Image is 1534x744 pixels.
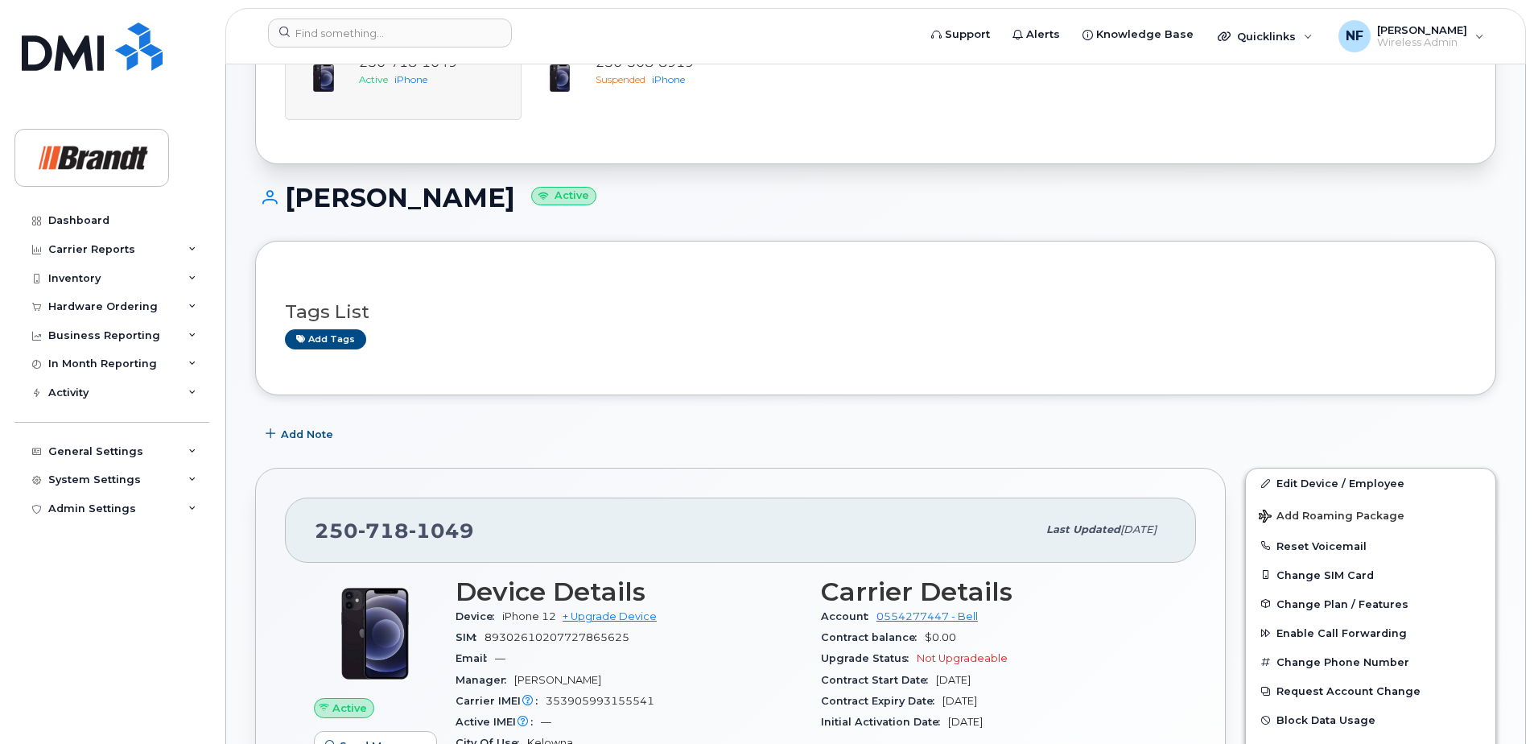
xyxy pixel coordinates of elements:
[456,577,802,606] h3: Device Details
[456,610,502,622] span: Device
[1346,27,1363,46] span: NF
[821,631,925,643] span: Contract balance
[1246,531,1495,560] button: Reset Voicemail
[821,716,948,728] span: Initial Activation Date
[1001,19,1071,51] a: Alerts
[281,427,333,442] span: Add Note
[255,420,347,448] button: Add Note
[485,631,629,643] span: 89302610207727865625
[945,27,990,43] span: Support
[917,652,1008,664] span: Not Upgradeable
[456,631,485,643] span: SIM
[332,701,367,716] span: Active
[1246,560,1495,589] button: Change SIM Card
[948,716,983,728] span: [DATE]
[1046,523,1120,535] span: Last updated
[531,187,596,205] small: Active
[1377,23,1467,36] span: [PERSON_NAME]
[456,674,514,686] span: Manager
[495,652,505,664] span: —
[315,519,474,543] span: 250
[1206,20,1324,52] div: Quicklinks
[409,519,474,543] span: 1049
[1026,27,1060,43] span: Alerts
[1327,20,1495,52] div: Noah Fouillard
[942,695,977,707] span: [DATE]
[285,302,1466,322] h3: Tags List
[514,674,601,686] span: [PERSON_NAME]
[925,631,956,643] span: $0.00
[652,73,685,85] span: iPhone
[546,695,654,707] span: 353905993155541
[596,73,645,85] span: Suspended
[358,519,409,543] span: 718
[268,19,512,48] input: Find something...
[544,62,576,94] img: iPhone_12.jpg
[821,674,936,686] span: Contract Start Date
[1246,589,1495,618] button: Change Plan / Features
[1246,618,1495,647] button: Enable Call Forwarding
[1259,510,1404,525] span: Add Roaming Package
[936,674,971,686] span: [DATE]
[821,577,1167,606] h3: Carrier Details
[456,716,541,728] span: Active IMEI
[1071,19,1205,51] a: Knowledge Base
[876,610,978,622] a: 0554277447 - Bell
[1246,469,1495,498] a: Edit Device / Employee
[456,652,495,664] span: Email
[327,585,423,682] img: iPhone_12.jpg
[1246,647,1495,676] button: Change Phone Number
[1120,523,1157,535] span: [DATE]
[1377,36,1467,49] span: Wireless Admin
[1096,27,1194,43] span: Knowledge Base
[1276,627,1407,639] span: Enable Call Forwarding
[1237,30,1296,43] span: Quicklinks
[456,695,546,707] span: Carrier IMEI
[1246,705,1495,734] button: Block Data Usage
[1276,597,1408,610] span: Change Plan / Features
[821,610,876,622] span: Account
[821,695,942,707] span: Contract Expiry Date
[1246,676,1495,705] button: Request Account Change
[502,610,556,622] span: iPhone 12
[563,610,657,622] a: + Upgrade Device
[1246,498,1495,531] button: Add Roaming Package
[285,329,366,349] a: Add tags
[821,652,917,664] span: Upgrade Status
[531,54,748,110] a: 2503088919SuspendediPhone
[255,184,1496,212] h1: [PERSON_NAME]
[920,19,1001,51] a: Support
[541,716,551,728] span: —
